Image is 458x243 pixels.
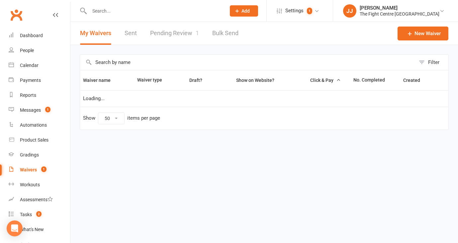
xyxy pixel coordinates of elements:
[183,76,210,84] button: Draft?
[20,33,43,38] div: Dashboard
[350,70,400,90] th: No. Completed
[236,78,274,83] span: Show on Website?
[20,152,39,157] div: Gradings
[9,88,70,103] a: Reports
[80,90,448,107] td: Loading...
[20,197,53,202] div: Assessments
[20,167,37,172] div: Waivers
[9,177,70,192] a: Workouts
[45,107,50,112] span: 1
[87,6,221,16] input: Search...
[343,4,356,18] div: JJ
[9,103,70,118] a: Messages 1
[403,76,427,84] button: Created
[134,70,175,90] th: Waiver type
[20,107,41,113] div: Messages
[20,212,32,217] div: Tasks
[20,182,40,187] div: Workouts
[150,22,199,45] a: Pending Review1
[415,55,448,70] button: Filter
[9,148,70,162] a: Gradings
[189,78,202,83] span: Draft?
[20,122,47,128] div: Automations
[20,78,41,83] div: Payments
[230,76,282,84] button: Show on Website?
[9,192,70,207] a: Assessments
[9,73,70,88] a: Payments
[428,58,439,66] div: Filter
[285,3,304,18] span: Settings
[80,22,111,45] button: My Waivers
[230,5,258,17] button: Add
[9,43,70,58] a: People
[83,76,118,84] button: Waiver name
[9,58,70,73] a: Calendar
[307,8,312,14] span: 1
[9,28,70,43] a: Dashboard
[360,11,439,17] div: The Fight Centre [GEOGRAPHIC_DATA]
[20,137,48,143] div: Product Sales
[20,48,34,53] div: People
[212,22,238,45] a: Bulk Send
[8,7,25,23] a: Clubworx
[9,133,70,148] a: Product Sales
[20,227,44,232] div: What's New
[127,115,160,121] div: items per page
[241,8,250,14] span: Add
[9,118,70,133] a: Automations
[83,78,118,83] span: Waiver name
[403,78,427,83] span: Created
[304,76,341,84] button: Click & Pay
[41,166,46,172] span: 1
[80,55,415,70] input: Search by name
[20,92,36,98] div: Reports
[7,220,23,236] div: Open Intercom Messenger
[398,27,448,40] a: New Waiver
[36,211,42,217] span: 2
[360,5,439,11] div: [PERSON_NAME]
[125,22,137,45] a: Sent
[83,112,160,124] div: Show
[9,207,70,222] a: Tasks 2
[310,78,333,83] span: Click & Pay
[9,222,70,237] a: What's New
[20,63,39,68] div: Calendar
[196,30,199,36] span: 1
[9,162,70,177] a: Waivers 1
